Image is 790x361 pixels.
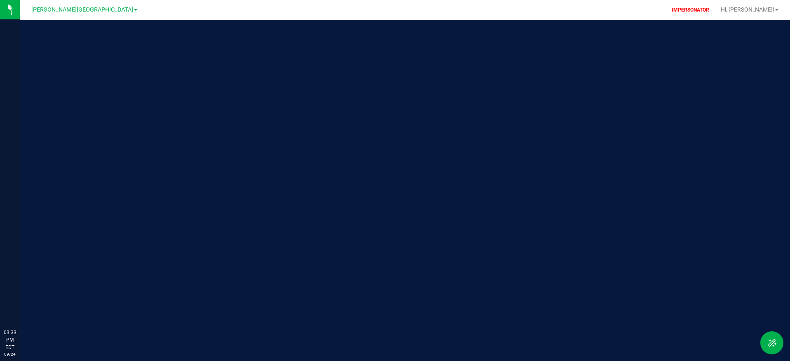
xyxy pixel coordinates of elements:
p: IMPERSONATOR [668,6,712,14]
button: Toggle Menu [760,331,783,354]
span: Hi, [PERSON_NAME]! [721,6,774,13]
span: [PERSON_NAME][GEOGRAPHIC_DATA] [31,6,133,13]
p: 09/24 [4,351,16,357]
p: 03:33 PM EDT [4,329,16,351]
